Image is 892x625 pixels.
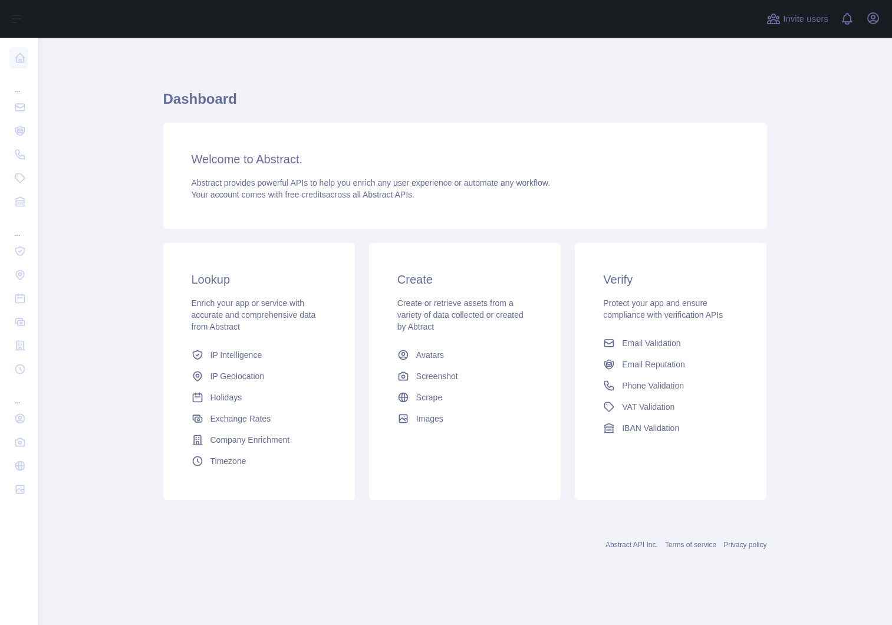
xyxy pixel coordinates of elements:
span: Images [416,413,443,425]
h3: Lookup [192,271,327,288]
span: Create or retrieve assets from a variety of data collected or created by Abtract [397,298,524,331]
a: Images [393,408,537,429]
a: Scrape [393,387,537,408]
span: Invite users [783,12,828,26]
span: Holidays [210,392,242,403]
a: Avatars [393,344,537,366]
a: Abstract API Inc. [605,541,658,549]
a: IP Intelligence [187,344,331,366]
a: Screenshot [393,366,537,387]
div: ... [9,71,28,94]
div: ... [9,382,28,406]
h3: Welcome to Abstract. [192,151,739,167]
span: IP Intelligence [210,349,262,361]
a: VAT Validation [598,396,743,417]
button: Invite users [764,9,831,28]
span: Screenshot [416,370,458,382]
span: IBAN Validation [622,422,679,434]
span: Email Reputation [622,358,685,370]
span: Phone Validation [622,380,684,392]
span: Exchange Rates [210,413,271,425]
a: Privacy policy [723,541,766,549]
a: Timezone [187,450,331,472]
span: Protect your app and ensure compliance with verification APIs [603,298,723,320]
span: Timezone [210,455,246,467]
span: IP Geolocation [210,370,265,382]
h3: Create [397,271,532,288]
a: IBAN Validation [598,417,743,439]
span: Email Validation [622,337,680,349]
span: Enrich your app or service with accurate and comprehensive data from Abstract [192,298,316,331]
span: Abstract provides powerful APIs to help you enrich any user experience or automate any workflow. [192,178,551,187]
a: IP Geolocation [187,366,331,387]
span: Company Enrichment [210,434,290,446]
span: VAT Validation [622,401,674,413]
a: Terms of service [665,541,716,549]
a: Phone Validation [598,375,743,396]
a: Exchange Rates [187,408,331,429]
h3: Verify [603,271,738,288]
span: Your account comes with across all Abstract APIs. [192,190,414,199]
div: ... [9,215,28,238]
h1: Dashboard [163,90,767,118]
span: Avatars [416,349,444,361]
span: Scrape [416,392,442,403]
a: Email Validation [598,333,743,354]
a: Holidays [187,387,331,408]
a: Company Enrichment [187,429,331,450]
span: free credits [285,190,326,199]
a: Email Reputation [598,354,743,375]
